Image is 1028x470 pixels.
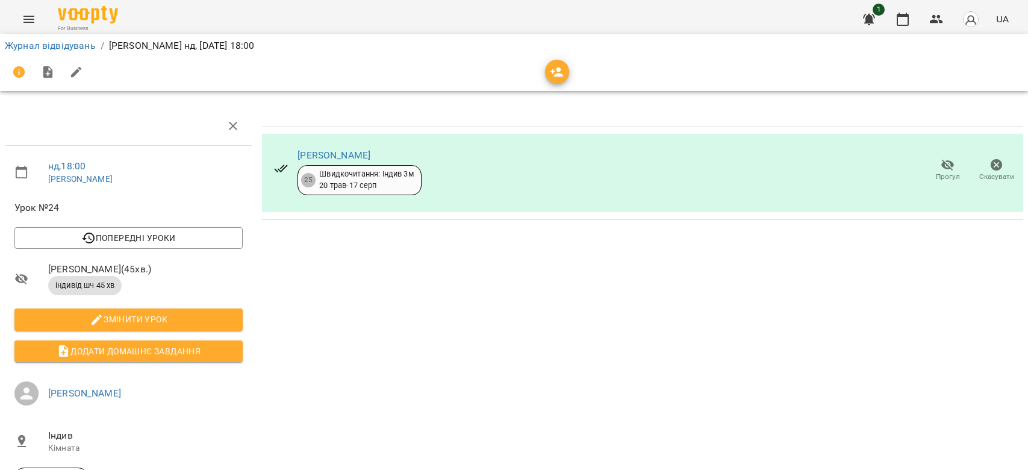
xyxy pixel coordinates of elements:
[109,39,254,53] p: [PERSON_NAME] нд, [DATE] 18:00
[923,154,972,187] button: Прогул
[991,8,1014,30] button: UA
[936,172,960,182] span: Прогул
[972,154,1021,187] button: Скасувати
[14,227,243,249] button: Попередні уроки
[979,172,1014,182] span: Скасувати
[301,173,316,187] div: 25
[48,387,121,399] a: [PERSON_NAME]
[24,344,233,359] span: Додати домашнє завдання
[996,13,1009,25] span: UA
[48,442,243,454] p: Кімната
[58,6,118,23] img: Voopty Logo
[48,262,243,277] span: [PERSON_NAME] ( 45 хв. )
[873,4,885,16] span: 1
[14,309,243,330] button: Змінити урок
[48,428,243,443] span: Індив
[24,231,233,245] span: Попередні уроки
[14,340,243,362] button: Додати домашнє завдання
[14,5,43,34] button: Menu
[58,25,118,33] span: For Business
[24,312,233,327] span: Змінити урок
[48,280,122,291] span: індивід шч 45 хв
[5,39,1023,53] nav: breadcrumb
[297,149,370,161] a: [PERSON_NAME]
[5,40,96,51] a: Журнал відвідувань
[14,201,243,215] span: Урок №24
[48,174,113,184] a: [PERSON_NAME]
[962,11,979,28] img: avatar_s.png
[319,169,413,191] div: Швидкочитання: Індив 3м 20 трав - 17 серп
[101,39,104,53] li: /
[48,160,86,172] a: нд , 18:00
